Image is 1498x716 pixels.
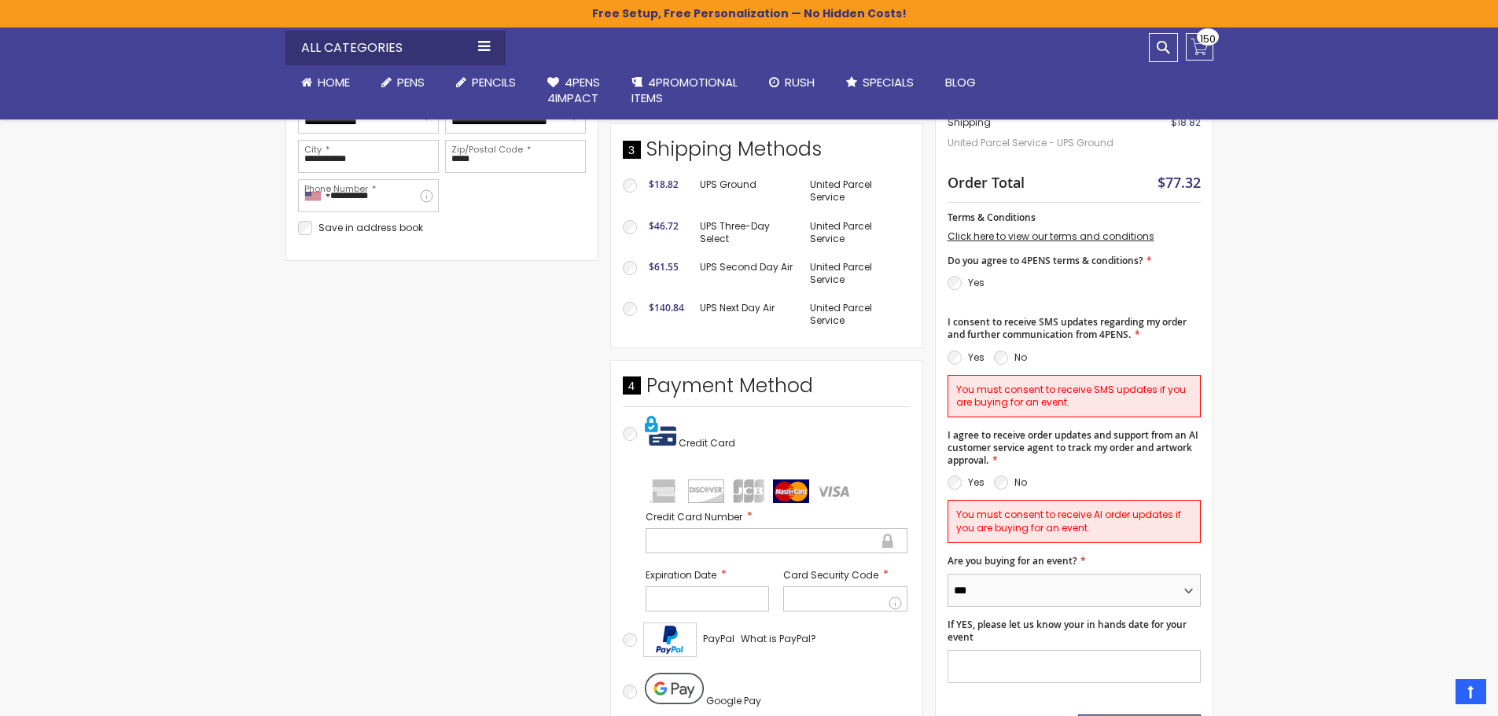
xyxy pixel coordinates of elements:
label: No [1014,351,1027,364]
span: Rush [785,74,815,90]
label: No [1014,475,1027,489]
a: 150 [1186,33,1213,61]
a: Top [1456,679,1486,704]
span: Pens [397,74,425,90]
label: Yes [968,276,985,289]
span: If YES, please let us know your in hands date for your event [948,618,1187,644]
td: United Parcel Service [802,171,910,211]
td: UPS Three-Day Select [692,212,803,253]
td: UPS Ground [692,171,803,211]
span: I agree to receive order updates and support from an AI customer service agent to track my order ... [948,428,1198,467]
img: amex [646,479,682,503]
td: UPS Second Day Air [692,253,803,294]
span: I consent to receive SMS updates regarding my order and further communication from 4PENS. [948,315,1187,341]
span: $46.72 [649,219,679,233]
span: Do you agree to 4PENS terms & conditions? [948,254,1143,267]
a: Pencils [440,65,532,100]
span: Home [318,74,350,90]
span: 150 [1200,31,1216,46]
td: United Parcel Service [802,294,910,335]
td: United Parcel Service [802,212,910,253]
img: discover [688,479,724,503]
span: $61.55 [649,260,679,274]
img: Pay with Google Pay [645,673,704,704]
div: All Categories [285,31,506,65]
span: Specials [863,74,914,90]
a: 4PROMOTIONALITEMS [616,65,753,116]
span: Blog [945,74,976,90]
label: Expiration Date [646,567,770,582]
span: $18.82 [1171,116,1201,129]
span: Pencils [472,74,516,90]
td: UPS Next Day Air [692,294,803,335]
label: Card Security Code [783,567,907,582]
a: Rush [753,65,830,100]
span: Shipping [948,116,991,129]
a: 4Pens4impact [532,65,616,116]
div: Shipping Methods [623,136,911,171]
strong: Order Total [948,171,1025,192]
a: Home [285,65,366,100]
a: Click here to view our terms and conditions [948,229,1154,243]
span: What is PayPal? [741,632,816,645]
span: Are you buying for an event? [948,554,1077,567]
td: United Parcel Service [802,253,910,294]
a: What is PayPal? [741,630,816,648]
img: Acceptance Mark [643,622,697,657]
span: 4PROMOTIONAL ITEMS [631,74,738,106]
span: Google Pay [706,694,761,707]
div: United States: +1 [299,180,335,211]
div: Payment Method [623,373,911,407]
a: Specials [830,65,929,100]
div: Secure transaction [881,531,895,550]
span: $140.84 [649,301,684,314]
div: You must consent to receive SMS updates if you are buying for an event. [948,375,1201,417]
span: Save in address book [318,221,423,234]
label: Yes [968,475,985,489]
a: Pens [366,65,440,100]
span: Terms & Conditions [948,211,1036,224]
label: Yes [968,351,985,364]
span: PayPal [703,632,734,645]
div: You must consent to receive AI order updates if you are buying for an event. [948,500,1201,542]
a: Blog [929,65,992,100]
img: mastercard [773,479,809,503]
img: visa [815,479,852,503]
label: Credit Card Number [646,509,907,524]
span: 4Pens 4impact [547,74,600,106]
span: United Parcel Service - UPS Ground [948,129,1131,157]
img: Pay with credit card [645,415,676,446]
span: $18.82 [649,178,679,191]
img: jcb [731,479,767,503]
span: $77.32 [1158,173,1201,192]
span: Credit Card [679,436,735,450]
